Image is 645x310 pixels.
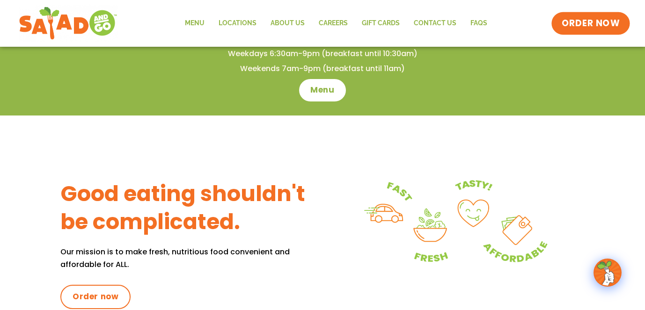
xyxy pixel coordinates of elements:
a: Careers [312,13,355,34]
span: ORDER NOW [562,17,620,29]
a: FAQs [463,13,494,34]
a: Contact Us [407,13,463,34]
a: ORDER NOW [551,12,630,35]
img: wpChatIcon [594,260,621,286]
span: Order now [73,291,118,303]
img: new-SAG-logo-768×292 [19,5,117,42]
a: Menu [299,79,345,101]
span: Menu [310,85,334,96]
h3: Good eating shouldn't be complicated. [60,180,322,236]
a: GIFT CARDS [355,13,407,34]
a: Menu [178,13,212,34]
a: Order now [60,285,131,309]
a: Locations [212,13,264,34]
a: About Us [264,13,312,34]
p: Our mission is to make fresh, nutritious food convenient and affordable for ALL. [60,245,322,271]
h4: Weekdays 6:30am-9pm (breakfast until 10:30am) [19,49,626,59]
h4: Weekends 7am-9pm (breakfast until 11am) [19,64,626,74]
nav: Menu [178,13,494,34]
